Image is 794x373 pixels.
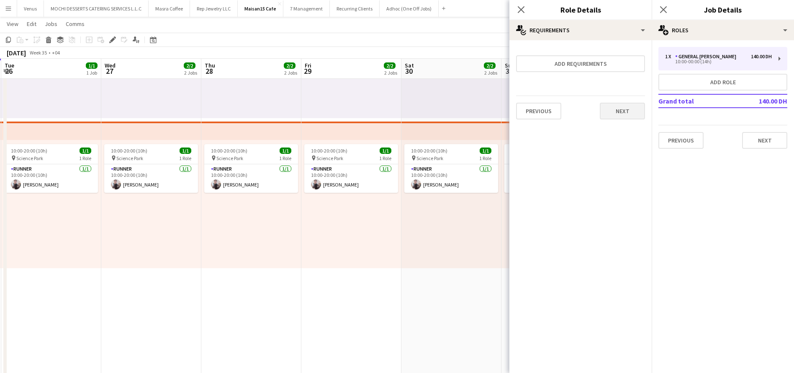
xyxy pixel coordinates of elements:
[7,49,26,57] div: [DATE]
[480,148,491,154] span: 1/1
[52,49,60,56] div: +04
[179,155,191,161] span: 1 Role
[484,62,496,69] span: 2/2
[411,148,447,154] span: 10:00-20:00 (10h)
[184,70,197,76] div: 2 Jobs
[205,62,215,69] span: Thu
[316,155,343,161] span: Science Park
[284,62,296,69] span: 2/2
[11,148,47,154] span: 10:00-20:00 (10h)
[311,148,347,154] span: 10:00-20:00 (10h)
[675,54,740,60] div: General [PERSON_NAME]
[16,155,43,161] span: Science Park
[304,164,398,193] app-card-role: Runner1/110:00-20:00 (10h)[PERSON_NAME]
[180,148,191,154] span: 1/1
[304,144,398,193] app-job-card: 10:00-20:00 (10h)1/1 Science Park1 RoleRunner1/110:00-20:00 (10h)[PERSON_NAME]
[479,155,491,161] span: 1 Role
[184,62,195,69] span: 2/2
[86,62,98,69] span: 1/1
[379,155,391,161] span: 1 Role
[3,18,22,29] a: View
[284,70,297,76] div: 2 Jobs
[509,4,652,15] h3: Role Details
[204,144,298,193] app-job-card: 10:00-20:00 (10h)1/1 Science Park1 RoleRunner1/110:00-20:00 (10h)[PERSON_NAME]
[516,55,645,72] button: Add requirements
[190,0,238,17] button: Rep Jewelry LLC
[62,18,88,29] a: Comms
[504,164,598,193] app-card-role: Runner1/110:00-20:00 (10h)[PERSON_NAME]
[600,103,645,119] button: Next
[280,148,291,154] span: 1/1
[5,62,14,69] span: Tue
[86,70,97,76] div: 1 Job
[211,148,247,154] span: 10:00-20:00 (10h)
[380,0,439,17] button: Adhoc (One Off Jobs)
[216,155,243,161] span: Science Park
[44,0,149,17] button: MOCHI DESSERTS CATERING SERVICES L.L.C
[380,148,391,154] span: 1/1
[735,94,787,108] td: 140.00 DH
[7,20,18,28] span: View
[116,155,143,161] span: Science Park
[303,66,311,76] span: 29
[80,148,91,154] span: 1/1
[105,62,116,69] span: Wed
[665,60,772,64] div: 10:00-00:00 (14h)
[652,20,794,40] div: Roles
[665,54,675,60] div: 1 x
[742,132,787,149] button: Next
[4,164,98,193] app-card-role: Runner1/110:00-20:00 (10h)[PERSON_NAME]
[103,66,116,76] span: 27
[17,0,44,17] button: Venus
[111,148,147,154] span: 10:00-20:00 (10h)
[505,62,515,69] span: Sun
[27,20,36,28] span: Edit
[238,0,283,17] button: Maisan15 Cafe
[4,144,98,193] app-job-card: 10:00-20:00 (10h)1/1 Science Park1 RoleRunner1/110:00-20:00 (10h)[PERSON_NAME]
[305,62,311,69] span: Fri
[384,62,396,69] span: 2/2
[279,155,291,161] span: 1 Role
[28,49,49,56] span: Week 35
[658,132,704,149] button: Previous
[658,94,735,108] td: Grand total
[204,164,298,193] app-card-role: Runner1/110:00-20:00 (10h)[PERSON_NAME]
[330,0,380,17] button: Recurring Clients
[104,164,198,193] app-card-role: Runner1/110:00-20:00 (10h)[PERSON_NAME]
[658,74,787,91] button: Add role
[79,155,91,161] span: 1 Role
[404,144,498,193] app-job-card: 10:00-20:00 (10h)1/1 Science Park1 RoleRunner1/110:00-20:00 (10h)[PERSON_NAME]
[149,0,190,17] button: Masra Coffee
[405,62,414,69] span: Sat
[404,164,498,193] app-card-role: Runner1/110:00-20:00 (10h)[PERSON_NAME]
[516,103,561,119] button: Previous
[283,0,330,17] button: 7 Management
[652,4,794,15] h3: Job Details
[416,155,443,161] span: Science Park
[751,54,772,60] div: 140.00 DH
[41,18,61,29] a: Jobs
[504,66,515,76] span: 31
[384,70,397,76] div: 2 Jobs
[203,66,215,76] span: 28
[484,70,497,76] div: 2 Jobs
[66,20,85,28] span: Comms
[504,144,598,193] app-job-card: 10:00-20:00 (10h)1/1 Science Park1 RoleRunner1/110:00-20:00 (10h)[PERSON_NAME]
[403,66,414,76] span: 30
[509,20,652,40] div: Requirements
[23,18,40,29] a: Edit
[104,144,198,193] app-job-card: 10:00-20:00 (10h)1/1 Science Park1 RoleRunner1/110:00-20:00 (10h)[PERSON_NAME]
[45,20,57,28] span: Jobs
